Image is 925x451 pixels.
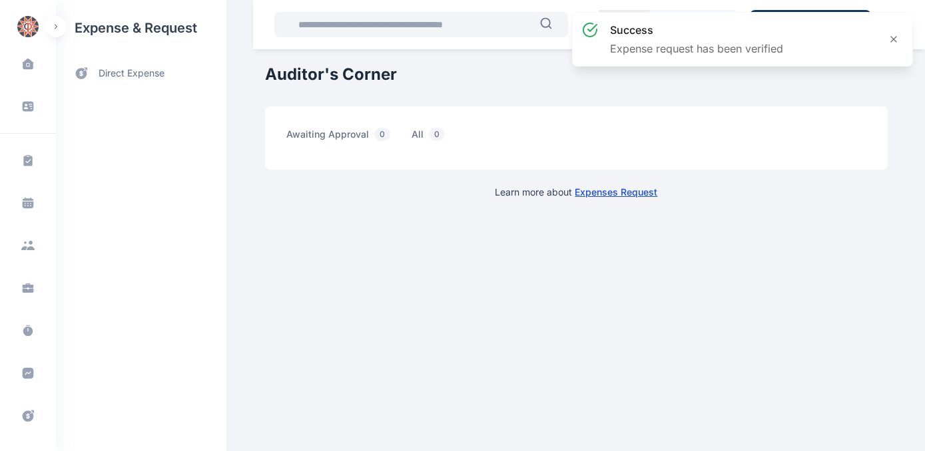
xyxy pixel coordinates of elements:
h1: Auditor's Corner [265,64,888,85]
span: direct expense [99,67,164,80]
span: awaiting approval [286,128,396,148]
span: 0 [374,128,390,141]
h3: success [610,22,783,38]
p: Expense request has been verified [610,41,783,57]
p: Learn more about [495,186,658,199]
span: all [412,128,450,148]
a: direct expense [56,56,226,91]
a: all0 [412,128,466,148]
span: 0 [429,128,445,141]
a: Expenses Request [575,186,658,198]
a: awaiting approval0 [286,128,412,148]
